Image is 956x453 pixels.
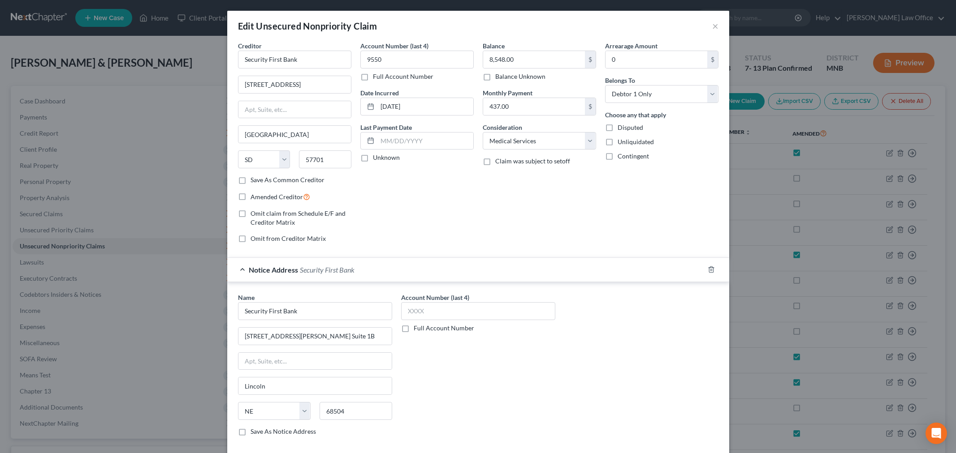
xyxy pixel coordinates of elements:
input: Enter zip... [299,150,351,168]
button: × [712,21,718,31]
span: Contingent [618,152,649,160]
label: Account Number (last 4) [360,41,428,51]
span: Claim was subject to setoff [495,157,570,165]
label: Balance Unknown [495,72,545,81]
input: Apt, Suite, etc... [238,101,351,118]
span: Amended Creditor [251,193,303,201]
label: Save As Common Creditor [251,175,324,184]
span: Omit claim from Schedule E/F and Creditor Matrix [251,209,346,226]
span: Security First Bank [300,265,355,274]
label: Last Payment Date [360,123,412,132]
span: Omit from Creditor Matrix [251,235,326,242]
input: MM/DD/YYYY [377,132,473,150]
span: Creditor [238,42,262,50]
div: Open Intercom Messenger [926,423,947,444]
input: Enter address... [238,76,351,93]
input: Enter city... [238,126,351,143]
span: Disputed [618,124,643,131]
label: Save As Notice Address [251,427,316,436]
label: Full Account Number [373,72,433,81]
div: Edit Unsecured Nonpriority Claim [238,20,377,32]
input: 0.00 [483,51,585,68]
input: Search by name... [238,302,392,320]
label: Monthly Payment [483,88,532,98]
input: Enter zip.. [320,402,392,420]
input: 0.00 [606,51,707,68]
label: Full Account Number [414,324,474,333]
label: Unknown [373,153,400,162]
input: Enter address... [238,328,392,345]
label: Consideration [483,123,522,132]
div: $ [585,51,596,68]
label: Arrearage Amount [605,41,658,51]
div: $ [585,98,596,115]
input: Apt, Suite, etc... [238,353,392,370]
label: Account Number (last 4) [401,293,469,302]
span: Unliquidated [618,138,654,145]
label: Balance [483,41,505,51]
label: Choose any that apply [605,110,666,120]
input: Search creditor by name... [238,51,351,68]
input: XXXX [401,302,555,320]
span: Notice Address [249,265,298,274]
span: Name [238,294,255,301]
div: $ [707,51,718,68]
label: Date Incurred [360,88,399,98]
input: MM/DD/YYYY [377,98,473,115]
input: 0.00 [483,98,585,115]
span: Belongs To [605,77,635,84]
input: XXXX [360,51,474,68]
input: Enter city... [238,377,392,394]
